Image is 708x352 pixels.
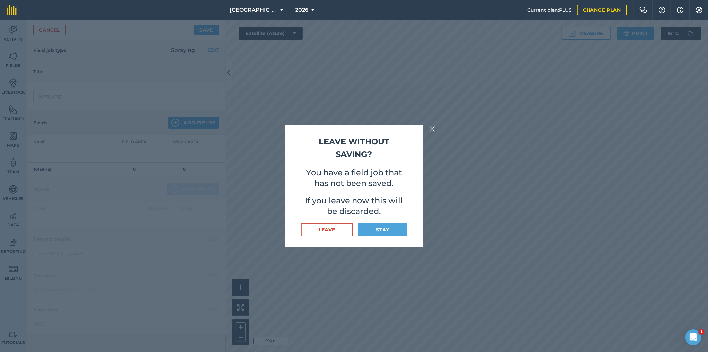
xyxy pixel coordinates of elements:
[695,7,703,13] img: A cog icon
[685,329,701,345] iframe: Intercom live chat
[301,223,353,236] button: Leave
[301,167,407,189] p: You have a field job that has not been saved.
[301,135,407,161] h2: Leave without saving?
[430,125,435,133] img: svg+xml;base64,PHN2ZyB4bWxucz0iaHR0cDovL3d3dy53My5vcmcvMjAwMC9zdmciIHdpZHRoPSIyMiIgaGVpZ2h0PSIzMC...
[295,6,308,14] span: 2026
[301,195,407,217] p: If you leave now this will be discarded.
[358,223,407,236] button: Stay
[527,6,572,14] span: Current plan : PLUS
[7,5,17,15] img: fieldmargin Logo
[639,7,647,13] img: Two speech bubbles overlapping with the left bubble in the forefront
[230,6,278,14] span: [GEOGRAPHIC_DATA]
[699,329,704,335] span: 1
[577,5,627,15] a: Change plan
[677,6,684,14] img: svg+xml;base64,PHN2ZyB4bWxucz0iaHR0cDovL3d3dy53My5vcmcvMjAwMC9zdmciIHdpZHRoPSIxNyIgaGVpZ2h0PSIxNy...
[658,7,666,13] img: A question mark icon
